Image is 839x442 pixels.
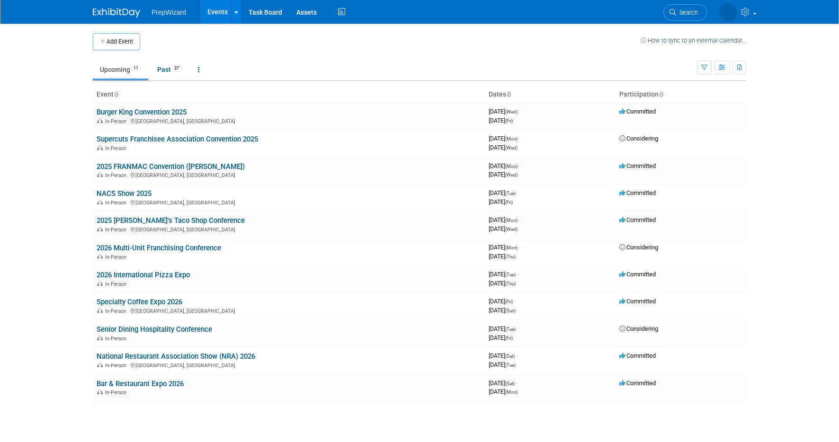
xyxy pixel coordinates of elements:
[505,245,518,250] span: (Mon)
[489,244,520,251] span: [DATE]
[105,172,129,178] span: In-Person
[97,118,103,123] img: In-Person Event
[97,216,245,225] a: 2025 [PERSON_NAME]'s Taco Shop Conference
[489,198,513,205] span: [DATE]
[505,145,518,150] span: (Wed)
[505,227,518,232] span: (Wed)
[489,135,520,142] span: [DATE]
[489,162,520,169] span: [DATE]
[97,244,221,252] a: 2026 Multi-Unit Franchising Conference
[505,354,515,359] span: (Sat)
[616,87,746,103] th: Participation
[97,307,481,314] div: [GEOGRAPHIC_DATA], [GEOGRAPHIC_DATA]
[105,118,129,124] span: In-Person
[97,336,103,340] img: In-Person Event
[641,37,746,44] a: How to sync to an external calendar...
[505,109,518,115] span: (Wed)
[93,8,140,18] img: ExhibitDay
[517,271,518,278] span: -
[489,216,520,223] span: [DATE]
[505,272,516,277] span: (Tue)
[489,117,513,124] span: [DATE]
[519,216,520,223] span: -
[97,308,103,313] img: In-Person Event
[489,225,518,232] span: [DATE]
[489,253,516,260] span: [DATE]
[505,218,518,223] span: (Mon)
[619,135,658,142] span: Considering
[489,189,518,196] span: [DATE]
[489,171,518,178] span: [DATE]
[489,271,518,278] span: [DATE]
[105,254,129,260] span: In-Person
[505,136,518,141] span: (Mon)
[619,189,656,196] span: Committed
[619,380,656,387] span: Committed
[489,298,516,305] span: [DATE]
[489,280,516,287] span: [DATE]
[517,325,518,332] span: -
[619,352,656,359] span: Committed
[97,162,245,171] a: 2025 FRANMAC Convention ([PERSON_NAME])
[519,108,520,115] span: -
[97,352,255,361] a: National Restaurant Association Show (NRA) 2026
[97,172,103,177] img: In-Person Event
[93,33,140,50] button: Add Event
[485,87,616,103] th: Dates
[619,244,658,251] span: Considering
[97,108,187,116] a: Burger King Convention 2025
[505,200,513,205] span: (Fri)
[505,308,516,313] span: (Sun)
[105,227,129,233] span: In-Person
[489,325,518,332] span: [DATE]
[97,325,212,334] a: Senior Dining Hospitality Conference
[505,191,516,196] span: (Tue)
[619,298,656,305] span: Committed
[97,389,103,394] img: In-Person Event
[114,90,118,98] a: Sort by Event Name
[489,361,516,368] span: [DATE]
[97,361,481,369] div: [GEOGRAPHIC_DATA], [GEOGRAPHIC_DATA]
[676,9,698,16] span: Search
[97,225,481,233] div: [GEOGRAPHIC_DATA], [GEOGRAPHIC_DATA]
[505,336,513,341] span: (Fri)
[93,61,148,79] a: Upcoming11
[719,3,737,21] img: Addison Ironside
[619,108,656,115] span: Committed
[489,352,518,359] span: [DATE]
[97,135,258,143] a: Supercuts Franchisee Association Convention 2025
[489,334,513,341] span: [DATE]
[97,200,103,204] img: In-Person Event
[131,65,141,72] span: 11
[519,244,520,251] span: -
[505,389,518,395] span: (Mon)
[105,308,129,314] span: In-Person
[619,216,656,223] span: Committed
[505,381,515,386] span: (Sat)
[97,281,103,286] img: In-Person Event
[663,4,707,21] a: Search
[93,87,485,103] th: Event
[97,298,182,306] a: Specialty Coffee Expo 2026
[505,299,513,304] span: (Fri)
[97,198,481,206] div: [GEOGRAPHIC_DATA], [GEOGRAPHIC_DATA]
[97,254,103,259] img: In-Person Event
[97,271,190,279] a: 2026 International Pizza Expo
[150,61,189,79] a: Past37
[97,227,103,231] img: In-Person Event
[105,336,129,342] span: In-Person
[505,281,516,286] span: (Thu)
[105,389,129,396] span: In-Person
[105,362,129,369] span: In-Person
[505,118,513,124] span: (Fri)
[505,164,518,169] span: (Mon)
[519,135,520,142] span: -
[105,200,129,206] span: In-Person
[97,117,481,124] div: [GEOGRAPHIC_DATA], [GEOGRAPHIC_DATA]
[105,281,129,287] span: In-Person
[97,362,103,367] img: In-Person Event
[505,254,516,259] span: (Thu)
[97,171,481,178] div: [GEOGRAPHIC_DATA], [GEOGRAPHIC_DATA]
[505,327,516,332] span: (Tue)
[489,144,518,151] span: [DATE]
